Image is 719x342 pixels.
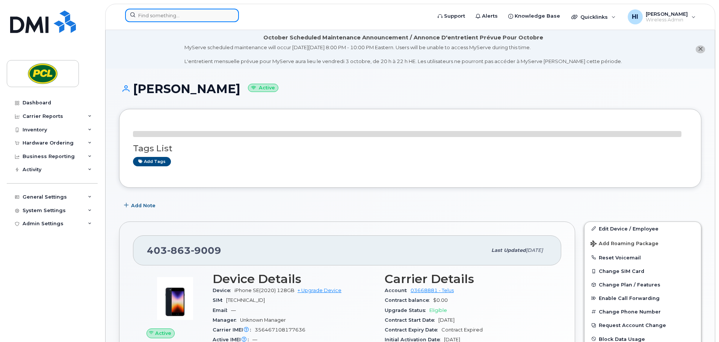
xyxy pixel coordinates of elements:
div: MyServe scheduled maintenance will occur [DATE][DATE] 8:00 PM - 10:00 PM Eastern. Users will be u... [184,44,622,65]
button: Add Roaming Package [585,235,701,251]
span: Eligible [429,307,447,313]
span: Active [155,330,171,337]
a: 03668881 - Telus [411,288,454,293]
span: Email [213,307,231,313]
span: Carrier IMEI [213,327,255,333]
span: Change Plan / Features [599,282,660,288]
h1: [PERSON_NAME] [119,82,701,95]
small: Active [248,84,278,92]
button: close notification [696,45,705,53]
span: Manager [213,317,240,323]
div: October Scheduled Maintenance Announcement / Annonce D'entretient Prévue Pour Octobre [263,34,543,42]
span: iPhone SE(2020) 128GB [234,288,295,293]
a: Edit Device / Employee [585,222,701,235]
button: Request Account Change [585,318,701,332]
button: Reset Voicemail [585,251,701,264]
span: [DATE] [526,247,543,253]
span: Device [213,288,234,293]
span: [DATE] [438,317,455,323]
span: Unknown Manager [240,317,286,323]
span: Upgrade Status [385,307,429,313]
span: SIM [213,297,226,303]
img: image20231002-4137094-rl7537.jpeg [153,276,198,321]
button: Add Note [119,199,162,212]
h3: Device Details [213,272,376,286]
span: Add Roaming Package [591,241,659,248]
span: Contract balance [385,297,433,303]
button: Enable Call Forwarding [585,291,701,305]
button: Change Phone Number [585,305,701,318]
button: Change SIM Card [585,264,701,278]
span: Contract Expiry Date [385,327,441,333]
span: 863 [167,245,191,256]
h3: Carrier Details [385,272,548,286]
span: 356467108177636 [255,327,305,333]
span: Add Note [131,202,156,209]
span: [TECHNICAL_ID] [226,297,265,303]
span: — [231,307,236,313]
span: Last updated [491,247,526,253]
span: 403 [147,245,221,256]
span: Contract Start Date [385,317,438,323]
a: + Upgrade Device [298,288,341,293]
span: Account [385,288,411,293]
h3: Tags List [133,144,687,153]
span: 9009 [191,245,221,256]
span: Contract Expired [441,327,483,333]
span: Enable Call Forwarding [599,295,660,301]
span: $0.00 [433,297,448,303]
button: Change Plan / Features [585,278,701,291]
a: Add tags [133,157,171,166]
